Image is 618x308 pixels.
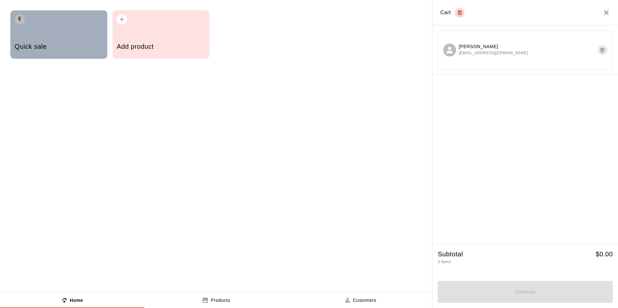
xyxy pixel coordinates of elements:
button: Remove customer [598,45,607,55]
h5: $ 0.00 [596,250,613,259]
button: Empty cart [455,8,464,17]
div: Cart [440,8,464,17]
button: Quick sale [10,10,107,59]
p: Home [70,297,83,304]
h5: Quick sale [15,42,103,51]
h5: Add product [117,42,205,51]
span: [EMAIL_ADDRESS][DOMAIN_NAME] [459,50,528,56]
p: Customers [353,297,377,304]
p: Products [211,297,230,304]
span: 0 items [438,260,451,264]
p: [PERSON_NAME] [459,43,528,50]
button: Close [602,9,610,16]
button: Add product [112,10,209,59]
h5: Subtotal [438,250,463,259]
